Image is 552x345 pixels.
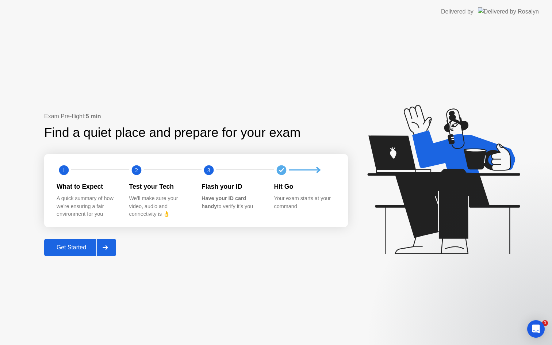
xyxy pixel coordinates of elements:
[44,112,348,121] div: Exam Pre-flight:
[207,166,210,173] text: 3
[202,195,262,210] div: to verify it’s you
[44,239,116,256] button: Get Started
[441,7,474,16] div: Delivered by
[527,320,545,338] div: Open Intercom Messenger
[274,195,335,210] div: Your exam starts at your command
[542,320,548,326] span: 1
[129,182,190,191] div: Test your Tech
[202,195,246,209] b: Have your ID card handy
[57,182,118,191] div: What to Expect
[62,166,65,173] text: 1
[274,182,335,191] div: Hit Go
[44,123,302,142] div: Find a quiet place and prepare for your exam
[46,244,96,251] div: Get Started
[478,7,539,16] img: Delivered by Rosalyn
[202,182,262,191] div: Flash your ID
[135,166,138,173] text: 2
[57,195,118,218] div: A quick summary of how we’re ensuring a fair environment for you
[129,195,190,218] div: We’ll make sure your video, audio and connectivity is 👌
[86,113,101,119] b: 5 min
